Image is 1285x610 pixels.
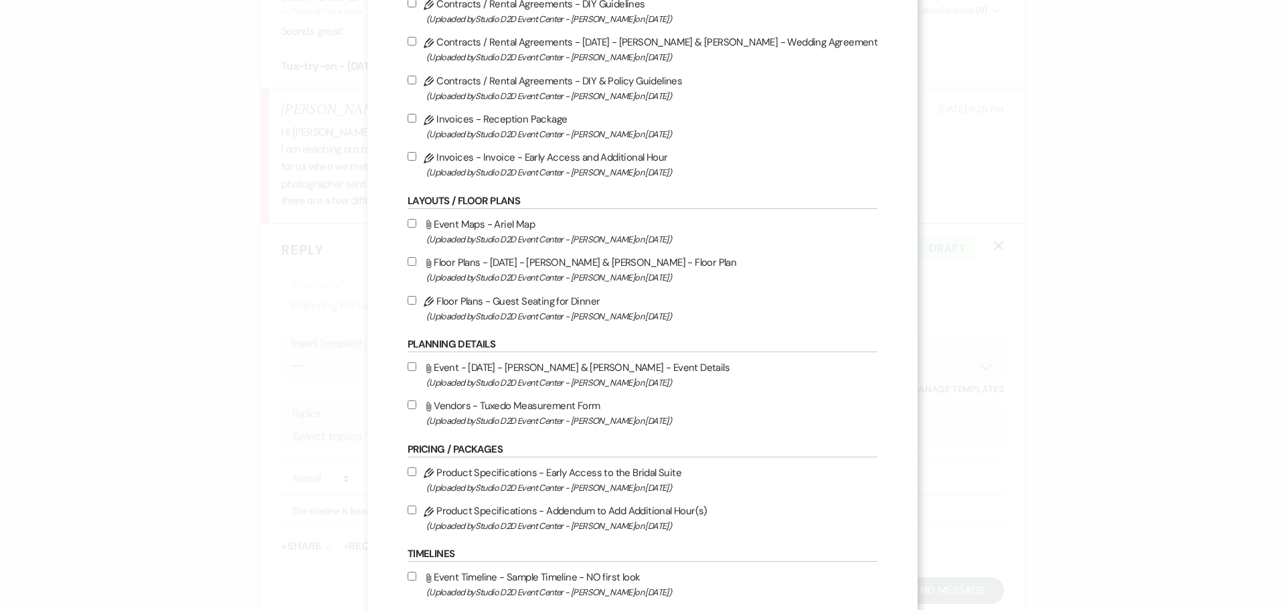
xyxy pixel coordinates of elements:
span: (Uploaded by Studio D2D Event Center - [PERSON_NAME] on [DATE] ) [426,88,877,104]
input: Contracts / Rental Agreements - DIY & Policy Guidelines(Uploaded byStudio D2D Event Center - [PER... [408,76,416,84]
input: Event - [DATE] - [PERSON_NAME] & [PERSON_NAME] - Event Details(Uploaded byStudio D2D Event Center... [408,362,416,371]
span: (Uploaded by Studio D2D Event Center - [PERSON_NAME] on [DATE] ) [426,127,877,142]
label: Invoices - Reception Package [408,110,877,142]
h6: Pricing / Packages [408,443,877,457]
input: Product Specifications - Early Access to the Bridal Suite(Uploaded byStudio D2D Event Center - [P... [408,467,416,476]
span: (Uploaded by Studio D2D Event Center - [PERSON_NAME] on [DATE] ) [426,585,877,600]
h6: Planning Details [408,337,877,352]
span: (Uploaded by Studio D2D Event Center - [PERSON_NAME] on [DATE] ) [426,50,877,65]
h6: Timelines [408,547,877,562]
label: Contracts / Rental Agreements - [DATE] - [PERSON_NAME] & [PERSON_NAME] - Wedding Agreement [408,33,877,65]
input: Contracts / Rental Agreements - [DATE] - [PERSON_NAME] & [PERSON_NAME] - Wedding Agreement(Upload... [408,37,416,46]
label: Event - [DATE] - [PERSON_NAME] & [PERSON_NAME] - Event Details [408,359,877,390]
span: (Uploaded by Studio D2D Event Center - [PERSON_NAME] on [DATE] ) [426,413,877,429]
label: Vendors - Tuxedo Measurement Form [408,397,877,429]
label: Floor Plans - [DATE] - [PERSON_NAME] & [PERSON_NAME] - Floor Plan [408,254,877,285]
input: Vendors - Tuxedo Measurement Form(Uploaded byStudio D2D Event Center - [PERSON_NAME]on [DATE]) [408,400,416,409]
label: Event Maps - Ariel Map [408,216,877,247]
span: (Uploaded by Studio D2D Event Center - [PERSON_NAME] on [DATE] ) [426,270,877,285]
label: Event Timeline - Sample Timeline - NO first look [408,568,877,600]
input: Floor Plans - Guest Seating for Dinner(Uploaded byStudio D2D Event Center - [PERSON_NAME]on [DATE]) [408,296,416,305]
label: Contracts / Rental Agreements - DIY & Policy Guidelines [408,72,877,104]
span: (Uploaded by Studio D2D Event Center - [PERSON_NAME] on [DATE] ) [426,518,877,534]
span: (Uploaded by Studio D2D Event Center - [PERSON_NAME] on [DATE] ) [426,309,877,324]
span: (Uploaded by Studio D2D Event Center - [PERSON_NAME] on [DATE] ) [426,11,877,27]
input: Floor Plans - [DATE] - [PERSON_NAME] & [PERSON_NAME] - Floor Plan(Uploaded byStudio D2D Event Cen... [408,257,416,266]
span: (Uploaded by Studio D2D Event Center - [PERSON_NAME] on [DATE] ) [426,165,877,180]
input: Invoices - Reception Package(Uploaded byStudio D2D Event Center - [PERSON_NAME]on [DATE]) [408,114,416,123]
span: (Uploaded by Studio D2D Event Center - [PERSON_NAME] on [DATE] ) [426,375,877,390]
h6: Layouts / Floor Plans [408,194,877,209]
input: Event Maps - Ariel Map(Uploaded byStudio D2D Event Center - [PERSON_NAME]on [DATE]) [408,219,416,228]
input: Invoices - Invoice - Early Access and Additional Hour(Uploaded byStudio D2D Event Center - [PERSO... [408,152,416,161]
input: Event Timeline - Sample Timeline - NO first look(Uploaded byStudio D2D Event Center - [PERSON_NAM... [408,572,416,581]
input: Product Specifications - Addendum to Add Additional Hour(s)(Uploaded byStudio D2D Event Center - ... [408,506,416,514]
span: (Uploaded by Studio D2D Event Center - [PERSON_NAME] on [DATE] ) [426,232,877,247]
span: (Uploaded by Studio D2D Event Center - [PERSON_NAME] on [DATE] ) [426,480,877,495]
label: Invoices - Invoice - Early Access and Additional Hour [408,149,877,180]
label: Product Specifications - Addendum to Add Additional Hour(s) [408,502,877,534]
label: Product Specifications - Early Access to the Bridal Suite [408,464,877,495]
label: Floor Plans - Guest Seating for Dinner [408,293,877,324]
